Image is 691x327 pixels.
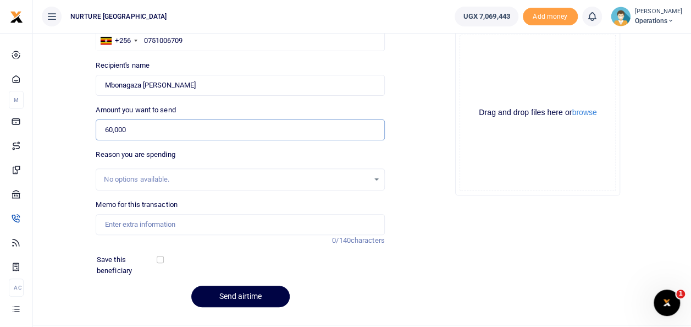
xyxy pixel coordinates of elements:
img: logo-small [10,10,23,24]
li: M [9,91,24,109]
div: File Uploader [455,30,620,195]
div: No options available. [104,174,368,185]
span: 1 [676,290,685,298]
span: 0/140 [332,236,351,244]
div: Drag and drop files here or [460,107,615,118]
a: Add money [523,12,578,20]
label: Reason you are spending [96,149,175,160]
a: logo-small logo-large logo-large [10,12,23,20]
label: Recipient's name [96,60,150,71]
a: UGX 7,069,443 [455,7,518,26]
li: Toup your wallet [523,8,578,26]
li: Wallet ballance [450,7,522,26]
div: +256 [115,35,130,46]
a: profile-user [PERSON_NAME] Operations [611,7,682,26]
label: Memo for this transaction [96,199,178,210]
span: characters [351,236,385,244]
button: browse [572,108,596,116]
label: Save this beneficiary [97,254,158,276]
span: Add money [523,8,578,26]
iframe: Intercom live chat [654,290,680,316]
li: Ac [9,279,24,297]
input: Enter extra information [96,214,384,235]
input: Loading name... [96,75,384,96]
button: Send airtime [191,286,290,307]
div: Uganda: +256 [96,31,140,51]
span: UGX 7,069,443 [463,11,510,22]
span: NURTURE [GEOGRAPHIC_DATA] [66,12,172,21]
input: Enter phone number [96,30,384,51]
img: profile-user [611,7,631,26]
span: Operations [635,16,682,26]
label: Amount you want to send [96,105,175,116]
small: [PERSON_NAME] [635,7,682,17]
input: UGX [96,119,384,140]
